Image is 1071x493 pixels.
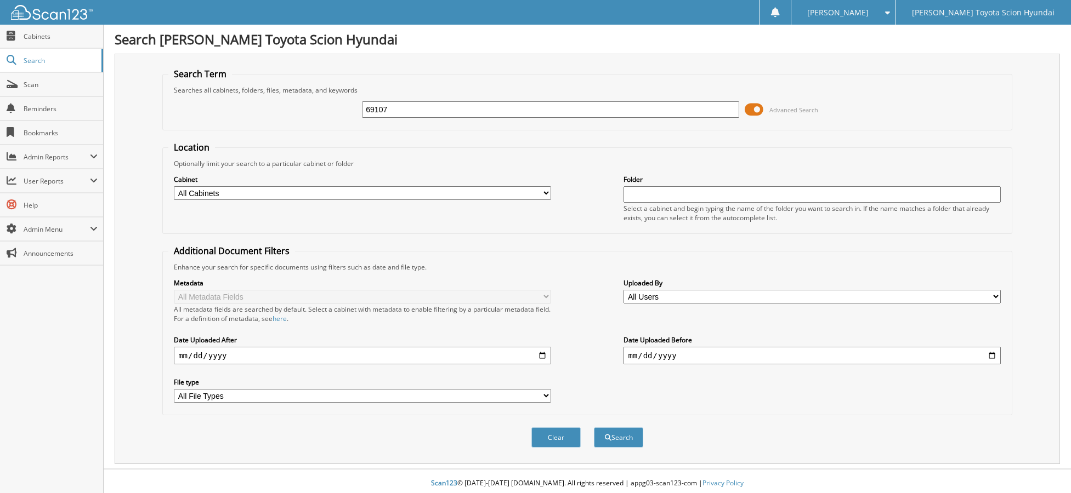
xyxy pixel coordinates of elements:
span: Help [24,200,98,210]
div: Optionally limit your search to a particular cabinet or folder [168,159,1006,168]
span: [PERSON_NAME] [807,9,869,16]
legend: Location [168,141,215,153]
div: Searches all cabinets, folders, files, metadata, and keywords [168,85,1006,95]
span: Reminders [24,104,98,113]
span: Scan123 [431,478,457,488]
span: Advanced Search [769,106,818,114]
input: start [174,347,551,364]
legend: Additional Document Filters [168,245,295,257]
h1: Search [PERSON_NAME] Toyota Scion Hyundai [115,30,1060,48]
label: Metadata [174,278,551,288]
div: Enhance your search for specific documents using filters such as date and file type. [168,262,1006,272]
div: Select a cabinet and begin typing the name of the folder you want to search in. If the name match... [624,204,1000,222]
iframe: Chat Widget [1016,440,1071,493]
a: here [273,314,287,323]
span: Admin Menu [24,225,90,234]
span: Admin Reports [24,152,90,162]
span: Cabinets [24,32,98,41]
button: Clear [531,427,581,448]
label: Date Uploaded Before [624,335,1000,345]
span: [PERSON_NAME] Toyota Scion Hyundai [912,9,1055,16]
span: Bookmarks [24,128,98,137]
label: Date Uploaded After [174,335,551,345]
label: File type [174,377,551,387]
legend: Search Term [168,68,232,80]
img: scan123-logo-white.svg [11,5,93,20]
label: Uploaded By [624,278,1000,288]
label: Folder [624,175,1000,184]
span: User Reports [24,176,90,186]
label: Cabinet [174,175,551,184]
span: Scan [24,80,98,89]
span: Announcements [24,249,98,258]
span: Search [24,56,96,65]
button: Search [594,427,643,448]
input: end [624,347,1000,364]
a: Privacy Policy [702,478,744,488]
div: All metadata fields are searched by default. Select a cabinet with metadata to enable filtering b... [174,305,551,323]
